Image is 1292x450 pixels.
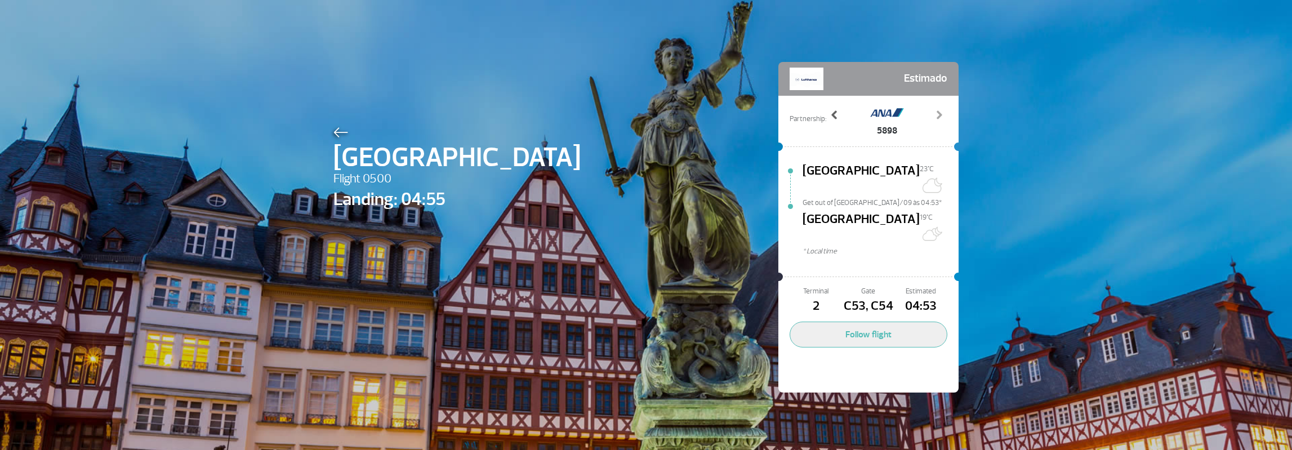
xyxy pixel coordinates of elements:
[790,322,947,347] button: Follow flight
[920,213,933,222] span: 19°C
[870,124,904,137] span: 5898
[803,198,959,206] span: Get out of [GEOGRAPHIC_DATA]/09 às 04:53*
[842,286,894,297] span: Gate
[904,68,947,90] span: Estimado
[920,222,942,245] img: Muitas nuvens
[333,137,581,178] span: [GEOGRAPHIC_DATA]
[790,297,842,316] span: 2
[803,246,959,257] span: * Local time
[803,210,920,246] span: [GEOGRAPHIC_DATA]
[790,286,842,297] span: Terminal
[333,186,581,213] span: Landing: 04:55
[895,286,947,297] span: Estimated
[333,170,581,189] span: Flight 0500
[920,174,942,197] img: Céu limpo
[790,114,826,124] span: Partnership:
[803,162,920,198] span: [GEOGRAPHIC_DATA]
[895,297,947,316] span: 04:53
[920,164,934,173] span: 23°C
[842,297,894,316] span: C53, C54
